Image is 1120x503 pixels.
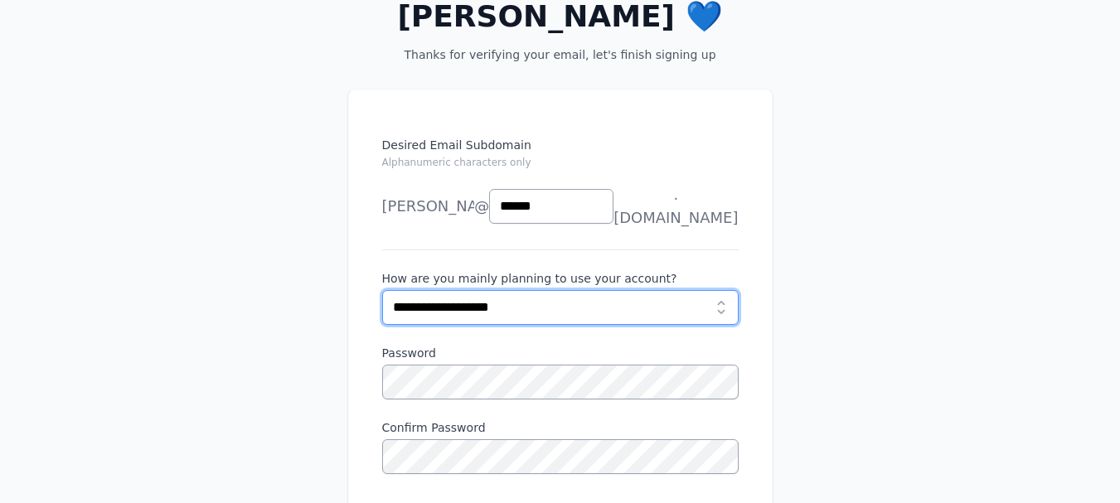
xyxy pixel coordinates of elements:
label: Confirm Password [382,419,739,436]
span: @ [474,195,489,218]
li: [PERSON_NAME] [382,190,473,223]
small: Alphanumeric characters only [382,157,531,168]
span: .[DOMAIN_NAME] [613,183,738,230]
label: How are you mainly planning to use your account? [382,270,739,287]
p: Thanks for verifying your email, let's finish signing up [375,46,746,63]
label: Desired Email Subdomain [382,137,739,180]
label: Password [382,345,739,361]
